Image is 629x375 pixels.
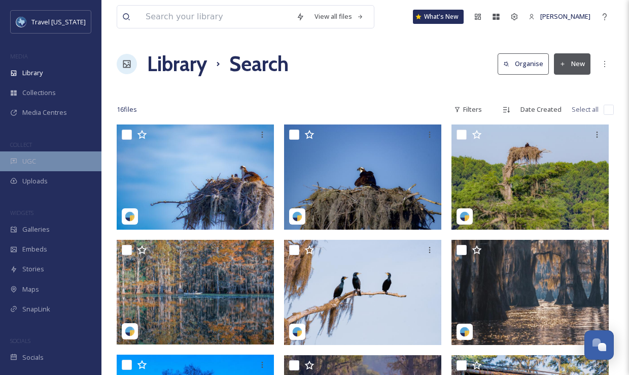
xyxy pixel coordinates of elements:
button: Open Chat [584,330,614,360]
img: snapsea-logo.png [125,326,135,336]
span: Galleries [22,225,50,234]
span: Media Centres [22,108,67,117]
span: Library [22,68,43,78]
img: susans_gone_birding_07292025_e2ea840c-96f0-2d0f-c07b-b378fcb6367c.jpg [451,240,609,345]
span: MEDIA [10,52,28,60]
span: Travel [US_STATE] [31,17,86,26]
div: Filters [449,100,487,119]
span: [PERSON_NAME] [540,12,590,21]
img: images%20%281%29.jpeg [16,17,26,27]
a: What's New [413,10,464,24]
span: UGC [22,157,36,166]
img: susans_gone_birding_07292025_04ddc972-56d2-6dba-fde1-c46e48f3c4a8.jpg [117,124,274,230]
h1: Search [229,49,289,79]
span: COLLECT [10,141,32,148]
span: Select all [572,105,599,114]
span: Socials [22,353,44,362]
img: susans_gone_birding_07292025_04ddc972-56d2-6dba-fde1-c46e48f3c4a8.jpg [451,124,609,230]
img: snapsea-logo.png [292,211,302,222]
button: New [554,53,590,74]
span: SnapLink [22,304,50,314]
span: Stories [22,264,44,274]
a: Organise [498,53,554,74]
span: Uploads [22,176,48,186]
img: snapsea-logo.png [125,211,135,222]
img: susans_gone_birding_07302025_3b242318-6299-665a-ebe4-329321059a92.jpg [117,240,274,345]
span: Collections [22,88,56,98]
a: View all files [309,7,369,26]
img: snapsea-logo.png [460,327,470,337]
span: Embeds [22,244,47,254]
input: Search your library [141,6,291,28]
img: snapsea-logo.png [460,211,470,222]
span: WIDGETS [10,209,33,216]
img: snapsea-logo.png [292,327,302,337]
span: SOCIALS [10,337,30,345]
div: Date Created [515,100,567,119]
span: Maps [22,285,39,294]
a: Library [147,49,207,79]
img: susans_gone_birding_07292025_40043f57-c95c-6b2c-3364-4b4d84f7bd11.jpg [284,240,441,345]
span: 16 file s [117,105,137,114]
button: Organise [498,53,549,74]
img: susans_gone_birding_07292025_04ddc972-56d2-6dba-fde1-c46e48f3c4a8.jpg [284,124,441,230]
a: [PERSON_NAME] [523,7,596,26]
